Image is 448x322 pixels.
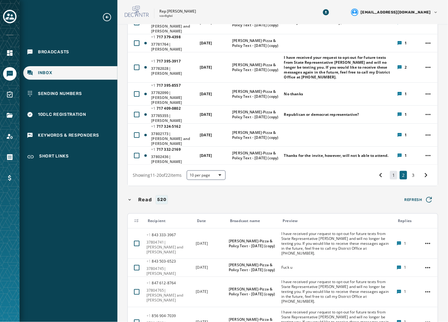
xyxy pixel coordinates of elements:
span: 10DLC Registration [38,112,86,118]
span: 37781764|[PERSON_NAME] [151,42,196,52]
span: [DATE] [200,40,212,46]
span: [PERSON_NAME]-Pizza & Policy Text - [DATE] (copy) [232,130,280,140]
span: 2 [405,65,407,70]
div: Preview [283,218,393,223]
span: 847 612 - 8764 [146,281,176,286]
button: Expand sub nav menu [102,12,117,22]
button: Refresh [400,194,438,206]
span: [DATE] [200,91,212,97]
span: Broadcasts [38,49,69,55]
span: +1 [146,259,152,264]
span: 1 [405,133,407,138]
span: [DATE] [200,65,212,70]
span: [PERSON_NAME]-Pizza & Policy Text - [DATE] (copy) [232,110,280,119]
span: 856 904 - 7039 [146,313,176,319]
div: Broadcast name [230,218,277,223]
div: Date [197,218,225,223]
a: Navigate to Sending Numbers [23,87,117,100]
span: 37782090|[PERSON_NAME] [PERSON_NAME] [151,90,196,105]
span: 1 [404,241,406,246]
span: 1 [405,112,407,117]
span: Thanks for the invite, however, will not b able to attend. [284,153,389,158]
a: Navigate to Orders [3,150,17,164]
span: 37802436|[PERSON_NAME] [151,154,196,164]
button: 3 [409,171,417,180]
span: No thanks [284,92,303,97]
a: Navigate to Keywords & Responders [23,129,117,142]
span: 37802173|[PERSON_NAME] and [PERSON_NAME] [151,131,196,146]
span: [PERSON_NAME]-Pizza & Policy Text - [DATE] (copy) [232,89,280,99]
span: I have received your request to opt-out for future texts from State Representative [PERSON_NAME] ... [281,280,393,304]
span: [PERSON_NAME]-Pizza & Policy Text - [DATE] (copy) [232,63,280,72]
span: [PERSON_NAME]-Pizza & Policy Text - [DATE] (copy) [229,263,277,273]
span: +1 [146,313,152,319]
span: Inbox [38,70,52,76]
span: Republican or democrat representative? [284,112,359,117]
span: [DATE] [200,132,212,138]
span: [PERSON_NAME]-Pizza & Policy Text - [DATE] (copy) [232,38,280,48]
p: Rep [PERSON_NAME] [159,9,196,14]
p: vav8gtei [159,14,173,18]
span: 37804765|[PERSON_NAME] and [PERSON_NAME] [146,288,192,303]
a: Navigate to 10DLC Registration [23,108,117,121]
span: 1 [405,41,407,46]
span: 717 324 - 5162 [151,124,180,129]
span: 1 [405,153,407,158]
a: Navigate to Inbox [23,66,117,80]
span: +1 [146,281,152,286]
button: 1 [390,171,397,180]
span: [PERSON_NAME]-Pizza & Policy Text - [DATE] (copy) [229,239,277,248]
span: +1 [151,106,157,111]
span: 717 409 - 0802 [151,106,180,111]
span: Sending Numbers [38,91,82,97]
span: Showing 11 - 20 of 22 items [133,172,182,178]
a: Navigate to Billing [3,171,17,185]
span: 10 per page [190,173,223,178]
a: Navigate to Messaging [3,67,17,81]
span: 717 332 - 2169 [151,147,180,152]
span: [EMAIL_ADDRESS][DOMAIN_NAME] [361,10,431,15]
span: 717 395 - 3917 [151,59,180,64]
a: Navigate to Short Links [23,150,117,164]
span: [PERSON_NAME]-Pizza & Policy Text - [DATE] (copy) [232,151,280,161]
span: +1 [151,34,157,40]
button: Read520 [127,195,400,204]
span: 37794593|[PERSON_NAME] and [PERSON_NAME] [151,19,196,34]
span: 843 503 - 6523 [146,259,176,264]
span: [DATE] [196,265,208,270]
span: [DATE] [200,153,212,158]
div: 520 [156,195,168,204]
span: 1 [405,92,407,97]
span: 37785355|[PERSON_NAME] [151,113,196,123]
span: +1 [151,83,157,88]
a: Navigate to Files [3,109,17,122]
span: +1 [146,232,152,237]
span: [DATE] [196,289,208,294]
button: 2 [400,171,407,180]
span: 37782028|[PERSON_NAME] [151,66,196,76]
span: I have received your request to opt-out for future texts from State Representative [PERSON_NAME] ... [281,231,393,256]
div: Recipient [148,218,192,223]
div: Replies [398,218,419,223]
span: I have received your request to opt-out for future texts from State Representative [PERSON_NAME] ... [284,55,394,80]
button: 10 per page [187,170,226,180]
span: 717 395 - 8557 [151,83,180,88]
span: [PERSON_NAME]-Pizza & Policy Text - [DATE] (copy) [229,287,277,297]
span: Short Links [39,153,69,161]
span: +1 [151,147,157,152]
span: [DATE] [200,112,212,117]
button: Toggle account select drawer [3,10,17,23]
span: 717 379 - 4398 [151,34,180,40]
span: +1 [151,124,157,129]
button: Download Menu [320,7,331,18]
span: 37804741|[PERSON_NAME] and [PERSON_NAME] [146,240,192,255]
a: Navigate to Home [3,46,17,60]
span: 1 [404,265,406,270]
a: Navigate to Account [3,130,17,143]
a: Navigate to Broadcasts [23,45,117,59]
span: Read [137,196,153,203]
span: Fuck u [281,265,292,270]
span: 1 [404,290,406,294]
span: Keywords & Responders [38,132,99,138]
button: User settings [349,6,441,18]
